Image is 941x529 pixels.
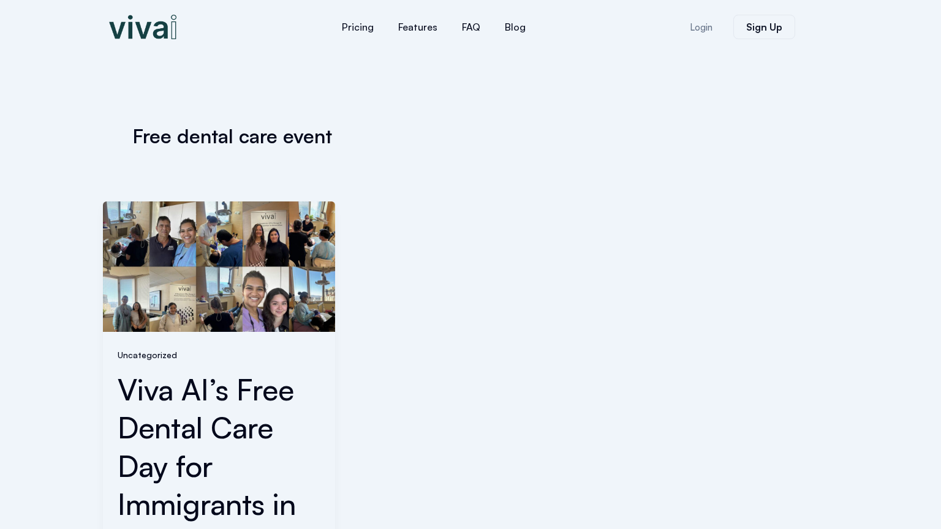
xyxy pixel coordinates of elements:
a: Read: Viva AI’s Free Dental Care Day for Immigrants in San Francisco [103,259,335,271]
nav: Menu [256,12,611,42]
a: Pricing [330,12,386,42]
h1: Free dental care event [132,122,809,150]
span: Sign Up [746,22,782,32]
a: FAQ [450,12,493,42]
a: Features [386,12,450,42]
span: Login [690,23,712,32]
a: Blog [493,12,538,42]
a: Sign Up [733,15,795,39]
a: Uncategorized [118,350,177,360]
a: Login [675,15,727,39]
